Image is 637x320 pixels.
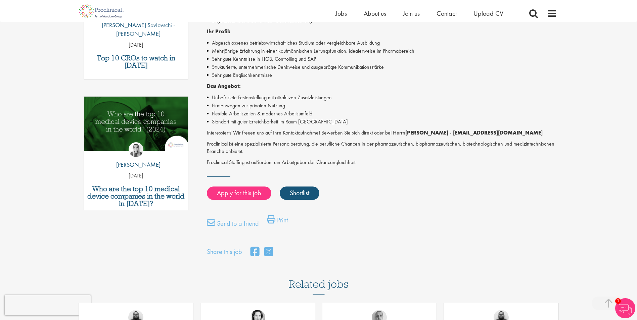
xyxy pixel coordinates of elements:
[207,102,557,110] li: Firmenwagen zur privaten Nutzung
[207,39,557,47] li: Abgeschlossenes betriebswirtschaftliches Studium oder vergleichbare Ausbildung
[207,247,242,257] label: Share this job
[364,9,386,18] a: About us
[84,97,188,156] a: Link to a post
[207,129,557,137] p: Interessiert? Wir freuen uns auf Ihre Kontaktaufnahme! Bewerben Sie sich direkt oder bei Herrn
[207,63,557,71] li: Strukturierte, unternehmerische Denkweise und ausgeprägte Kommunikationsstärke
[111,142,161,172] a: Hannah Burke [PERSON_NAME]
[84,172,188,180] p: [DATE]
[129,142,143,157] img: Hannah Burke
[207,94,557,102] li: Unbefristete Festanstellung mit attraktiven Zusatzleistungen
[207,140,557,156] p: Proclinical ist eine spezialisierte Personalberatung, die berufliche Chancen in der pharmazeutisc...
[87,54,185,69] a: Top 10 CROs to watch in [DATE]
[207,83,241,90] strong: Das Angebot:
[84,97,188,151] img: Top 10 Medical Device Companies 2024
[615,298,621,304] span: 1
[251,245,259,259] a: share on facebook
[335,9,347,18] a: Jobs
[403,9,420,18] a: Join us
[207,110,557,118] li: Flexible Arbeitszeiten & modernes Arbeitsumfeld
[207,47,557,55] li: Mehrjährige Erfahrung in einer kaufmännischen Leitungsfunktion, idealerweise im Pharmabereich
[405,129,543,136] strong: [PERSON_NAME] - [EMAIL_ADDRESS][DOMAIN_NAME]
[615,298,635,318] img: Chatbot
[207,71,557,79] li: Sehr gute Englischkenntnisse
[207,218,259,232] a: Send to a friend
[473,9,503,18] a: Upload CV
[207,186,271,200] a: Apply for this job
[264,245,273,259] a: share on twitter
[207,28,230,35] strong: Ihr Profil:
[84,21,188,38] p: [PERSON_NAME] Savlovschi - [PERSON_NAME]
[87,185,185,207] a: Who are the top 10 medical device companies in the world in [DATE]?
[5,295,91,315] iframe: reCAPTCHA
[84,3,188,41] a: Theodora Savlovschi - Wicks [PERSON_NAME] Savlovschi - [PERSON_NAME]
[111,160,161,169] p: [PERSON_NAME]
[289,262,349,295] h3: Related jobs
[207,118,557,126] li: Standort mit guter Erreichbarkeit im Raum [GEOGRAPHIC_DATA]
[207,55,557,63] li: Sehr gute Kenntnisse in HGB, Controlling und SAP
[207,159,557,166] p: Proclinical Staffing ist außerdem ein Arbeitgeber der Chancengleichheit.
[267,215,288,228] a: Print
[437,9,457,18] a: Contact
[280,186,319,200] a: Shortlist
[84,41,188,49] p: [DATE]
